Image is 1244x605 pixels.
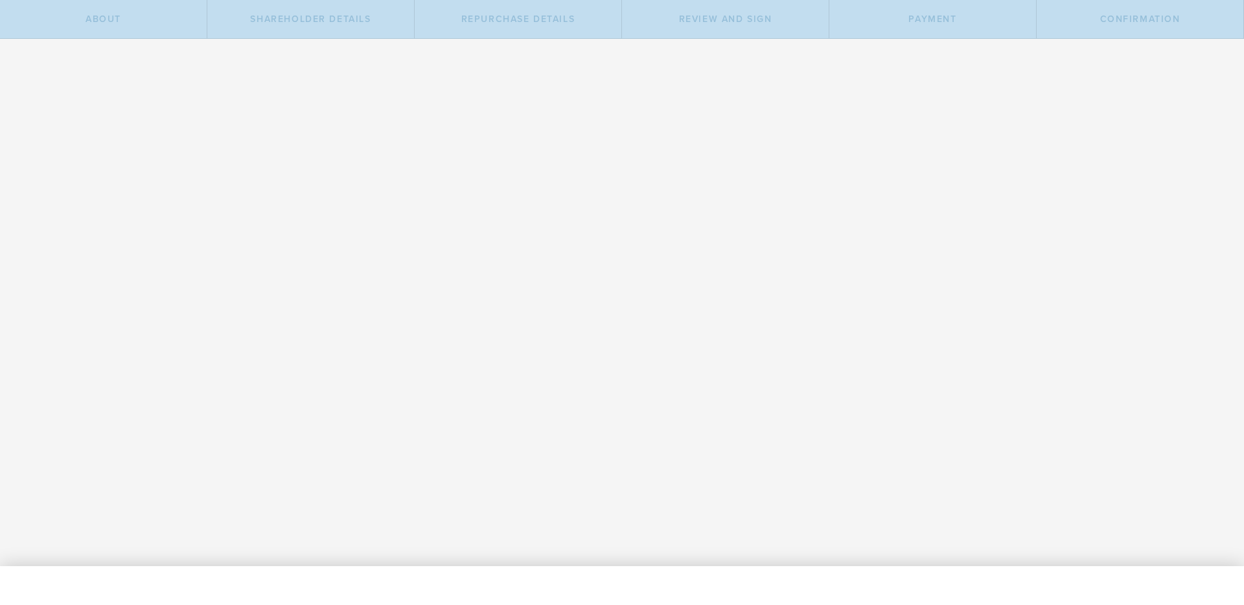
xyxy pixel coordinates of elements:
[86,14,121,25] span: About
[679,14,772,25] span: Review and Sign
[1100,14,1181,25] span: Confirmation
[461,14,575,25] span: Repurchase Details
[250,14,371,25] span: Shareholder Details
[908,14,956,25] span: Payment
